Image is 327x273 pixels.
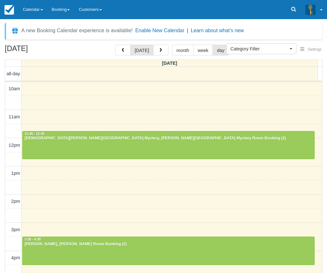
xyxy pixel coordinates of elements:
[25,132,44,136] span: 11:45 - 12:45
[7,71,20,76] span: all-day
[226,43,296,54] button: Category Filter
[296,45,325,54] button: Settings
[308,47,322,52] span: Settings
[21,27,133,34] div: A new Booking Calendar experience is available!
[4,5,14,15] img: checkfront-main-nav-mini-logo.png
[305,4,316,15] img: A3
[11,255,20,260] span: 4pm
[24,136,313,141] div: [DEMOGRAPHIC_DATA][PERSON_NAME][GEOGRAPHIC_DATA] Mystery, [PERSON_NAME][GEOGRAPHIC_DATA] Mystery ...
[231,46,288,52] span: Category Filter
[5,45,85,56] h2: [DATE]
[22,237,315,265] a: 3:30 - 4:30[PERSON_NAME], [PERSON_NAME] Room Booking (2)
[25,238,41,241] span: 3:30 - 4:30
[22,131,315,159] a: 11:45 - 12:45[DEMOGRAPHIC_DATA][PERSON_NAME][GEOGRAPHIC_DATA] Mystery, [PERSON_NAME][GEOGRAPHIC_D...
[11,199,20,204] span: 2pm
[212,45,229,55] button: day
[191,28,244,33] a: Learn about what's new
[11,227,20,232] span: 3pm
[193,45,213,55] button: week
[11,171,20,176] span: 1pm
[9,86,20,91] span: 10am
[162,61,177,66] span: [DATE]
[24,242,313,247] div: [PERSON_NAME], [PERSON_NAME] Room Booking (2)
[9,143,20,148] span: 12pm
[9,114,20,119] span: 11am
[130,45,153,55] button: [DATE]
[172,45,194,55] button: month
[135,27,184,34] button: Enable New Calendar
[187,28,188,33] span: |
